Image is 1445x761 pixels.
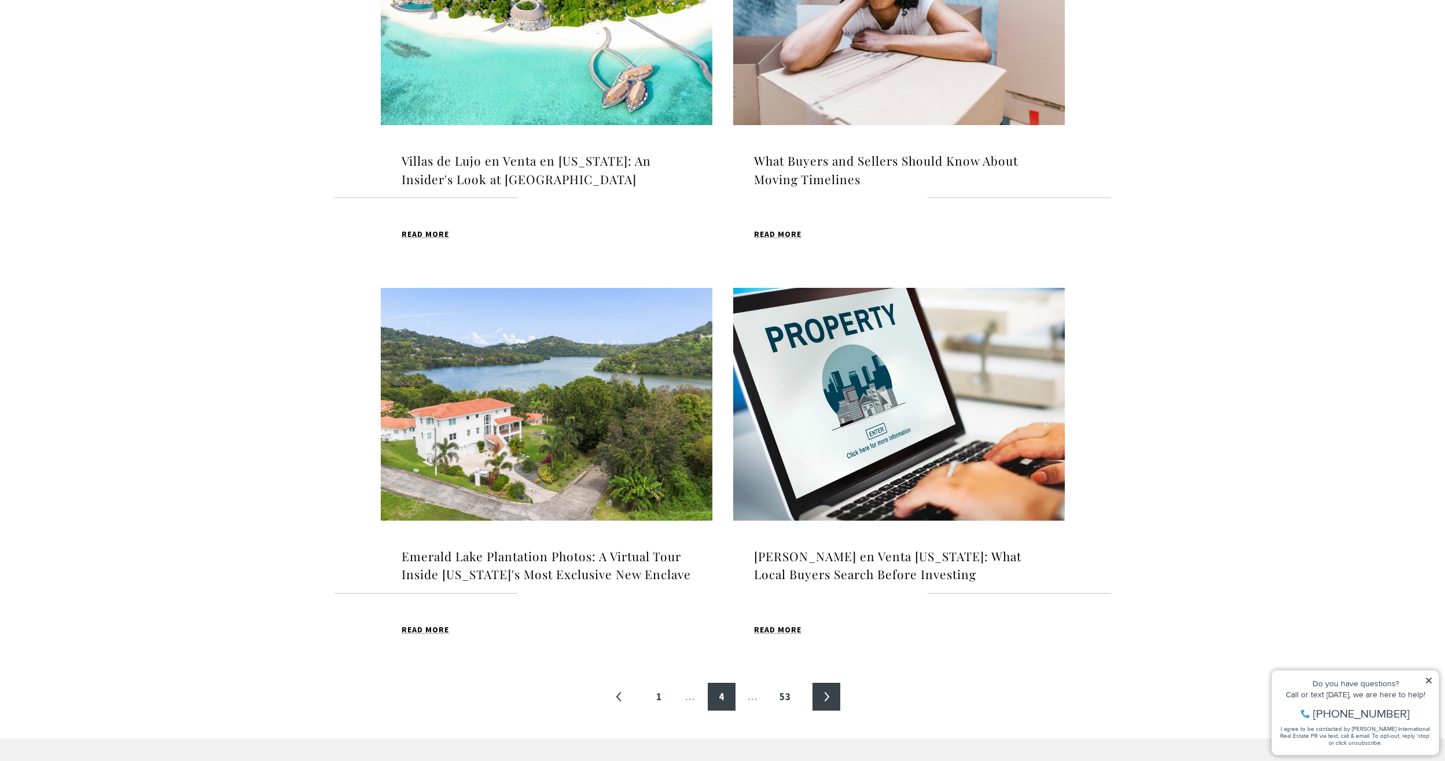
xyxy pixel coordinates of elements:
img: Emerald Lake Plantation Photos: A Virtual Tour Inside Puerto Rico's Most Exclusive New Enclave [381,288,712,521]
a: » [812,683,840,711]
span: [PHONE_NUMBER] [47,54,144,66]
span: Read MORE [754,625,801,634]
span: Read MORE [754,230,801,238]
li: Previous page [605,683,633,711]
span: Read MORE [402,625,449,634]
img: Casas en Venta Puerto Rico: What Local Buyers Search Before Investing [733,288,1065,521]
span: I agree to be contacted by [PERSON_NAME] International Real Estate PR via text, call & email. To ... [14,71,165,93]
h4: Villas de Lujo en Venta en [US_STATE]: An Insider's Look at [GEOGRAPHIC_DATA] [402,152,692,188]
h4: Emerald Lake Plantation Photos: A Virtual Tour Inside [US_STATE]'s Most Exclusive New Enclave [402,547,692,584]
div: Call or text [DATE], we are here to help! [12,37,167,45]
a: 4 [708,683,736,711]
div: Do you have questions? [12,26,167,34]
a: 53 [770,683,800,711]
a: Emerald Lake Plantation Photos: A Virtual Tour Inside Puerto Rico's Most Exclusive New Enclave Em... [381,288,712,664]
a: 1 [645,683,673,711]
h4: What Buyers and Sellers Should Know About Moving Timelines [754,152,1044,188]
a: « [605,683,633,711]
a: Casas en Venta Puerto Rico: What Local Buyers Search Before Investing [PERSON_NAME] en Venta [US_... [733,288,1065,664]
li: Next page [812,683,840,711]
span: Read MORE [402,230,449,238]
h4: [PERSON_NAME] en Venta [US_STATE]: What Local Buyers Search Before Investing [754,547,1044,584]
